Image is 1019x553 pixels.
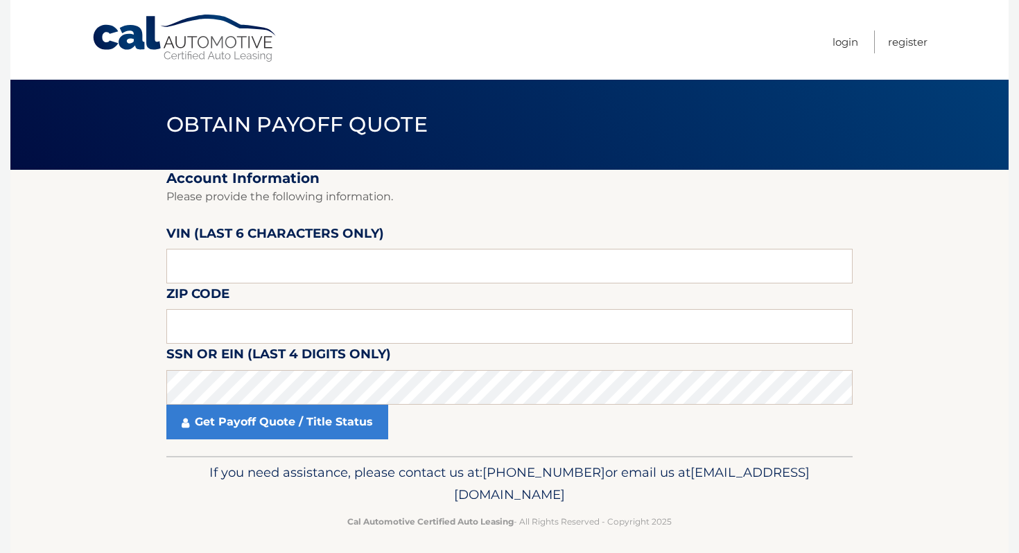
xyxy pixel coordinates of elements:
[175,462,844,506] p: If you need assistance, please contact us at: or email us at
[166,344,391,369] label: SSN or EIN (last 4 digits only)
[482,464,605,480] span: [PHONE_NUMBER]
[166,283,229,309] label: Zip Code
[347,516,514,527] strong: Cal Automotive Certified Auto Leasing
[166,223,384,249] label: VIN (last 6 characters only)
[166,170,853,187] h2: Account Information
[166,187,853,207] p: Please provide the following information.
[166,405,388,439] a: Get Payoff Quote / Title Status
[166,112,428,137] span: Obtain Payoff Quote
[175,514,844,529] p: - All Rights Reserved - Copyright 2025
[833,30,858,53] a: Login
[888,30,927,53] a: Register
[92,14,279,63] a: Cal Automotive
